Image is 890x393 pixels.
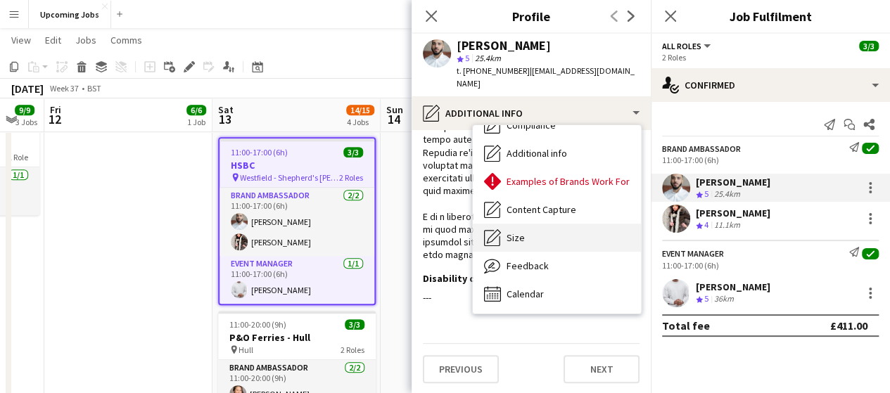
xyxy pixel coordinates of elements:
[662,143,741,154] div: Brand Ambassador
[507,288,544,300] span: Calendar
[704,219,708,230] span: 4
[465,53,469,63] span: 5
[218,103,234,116] span: Sat
[423,355,499,383] button: Previous
[220,256,374,304] app-card-role: Event Manager1/111:00-17:00 (6h)[PERSON_NAME]
[231,147,288,157] span: 11:00-17:00 (6h)
[473,195,641,224] div: Content Capture
[711,219,743,231] div: 11.1km
[345,319,364,330] span: 3/3
[704,293,708,304] span: 5
[564,355,640,383] button: Next
[457,39,551,52] div: [PERSON_NAME]
[507,231,525,244] span: Size
[696,281,770,293] div: [PERSON_NAME]
[29,1,111,28] button: Upcoming Jobs
[507,259,549,272] span: Feedback
[229,319,286,330] span: 11:00-20:00 (9h)
[473,224,641,252] div: Size
[662,155,879,165] div: 11:00-17:00 (6h)
[50,103,61,116] span: Fri
[11,34,31,46] span: View
[75,34,96,46] span: Jobs
[662,248,724,259] div: Event Manager
[423,291,640,304] div: ---
[346,105,374,115] span: 14/15
[46,83,82,94] span: Week 37
[347,117,374,127] div: 4 Jobs
[386,103,403,116] span: Sun
[39,31,67,49] a: Edit
[218,137,376,305] app-job-card: 11:00-17:00 (6h)3/3HSBC Westfield - Shepherd's [PERSON_NAME]2 RolesBrand Ambassador2/211:00-17:00...
[423,272,502,285] h3: Disability details
[218,331,376,344] h3: P&O Ferries - Hull
[15,117,37,127] div: 3 Jobs
[48,111,61,127] span: 12
[339,172,363,183] span: 2 Roles
[473,139,641,167] div: Additional info
[412,96,651,130] div: Additional info
[507,147,567,160] span: Additional info
[662,41,701,51] span: All roles
[662,41,713,51] button: All roles
[662,260,879,271] div: 11:00-17:00 (6h)
[187,117,205,127] div: 1 Job
[704,188,708,199] span: 5
[507,175,630,188] span: Examples of Brands Work For
[473,167,641,195] div: Examples of Brands Work For
[8,152,28,162] span: 1 Role
[343,147,363,157] span: 3/3
[6,31,37,49] a: View
[87,83,101,94] div: BST
[859,41,879,51] span: 3/3
[384,111,403,127] span: 14
[457,65,530,76] span: t. [PHONE_NUMBER]
[473,111,641,139] div: Compliance
[186,105,206,115] span: 6/6
[457,65,635,89] span: | [EMAIL_ADDRESS][DOMAIN_NAME]
[711,188,743,200] div: 25.4km
[220,159,374,172] h3: HSBC
[341,344,364,355] span: 2 Roles
[696,207,770,219] div: [PERSON_NAME]
[45,34,61,46] span: Edit
[11,82,44,96] div: [DATE]
[70,31,102,49] a: Jobs
[220,188,374,256] app-card-role: Brand Ambassador2/211:00-17:00 (6h)[PERSON_NAME][PERSON_NAME]
[473,252,641,280] div: Feedback
[412,7,651,25] h3: Profile
[662,318,710,333] div: Total fee
[651,68,890,102] div: Confirmed
[507,119,556,131] span: Compliance
[711,293,737,305] div: 36km
[662,52,879,63] div: 2 Roles
[830,318,867,333] div: £411.00
[507,203,576,216] span: Content Capture
[110,34,142,46] span: Comms
[651,7,890,25] h3: Job Fulfilment
[15,105,34,115] span: 9/9
[105,31,148,49] a: Comms
[216,111,234,127] span: 13
[473,280,641,308] div: Calendar
[239,344,253,355] span: Hull
[472,53,504,63] span: 25.4km
[240,172,339,183] span: Westfield - Shepherd's [PERSON_NAME]
[696,176,770,188] div: [PERSON_NAME]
